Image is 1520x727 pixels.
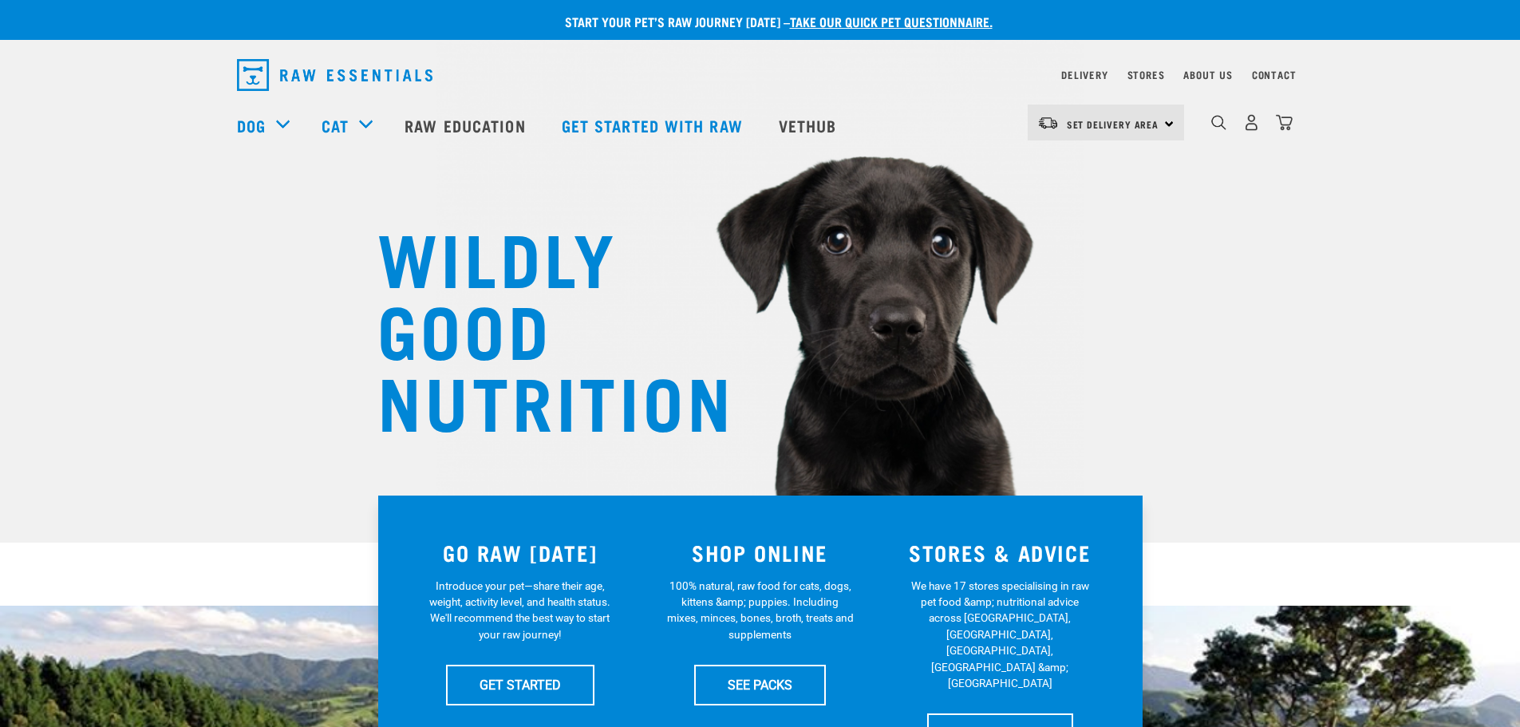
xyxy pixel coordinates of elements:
[377,219,697,435] h1: WILDLY GOOD NUTRITION
[389,93,545,157] a: Raw Education
[426,578,614,643] p: Introduce your pet—share their age, weight, activity level, and health status. We'll recommend th...
[906,578,1094,692] p: We have 17 stores specialising in raw pet food &amp; nutritional advice across [GEOGRAPHIC_DATA],...
[763,93,857,157] a: Vethub
[1276,114,1293,131] img: home-icon@2x.png
[666,578,854,643] p: 100% natural, raw food for cats, dogs, kittens &amp; puppies. Including mixes, minces, bones, bro...
[546,93,763,157] a: Get started with Raw
[890,540,1111,565] h3: STORES & ADVICE
[790,18,993,25] a: take our quick pet questionnaire.
[1211,115,1226,130] img: home-icon-1@2x.png
[322,113,349,137] a: Cat
[446,665,594,705] a: GET STARTED
[1061,72,1107,77] a: Delivery
[237,113,266,137] a: Dog
[1183,72,1232,77] a: About Us
[649,540,871,565] h3: SHOP ONLINE
[237,59,432,91] img: Raw Essentials Logo
[1037,116,1059,130] img: van-moving.png
[1067,121,1159,127] span: Set Delivery Area
[1243,114,1260,131] img: user.png
[224,53,1297,97] nav: dropdown navigation
[1252,72,1297,77] a: Contact
[410,540,631,565] h3: GO RAW [DATE]
[694,665,826,705] a: SEE PACKS
[1127,72,1165,77] a: Stores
